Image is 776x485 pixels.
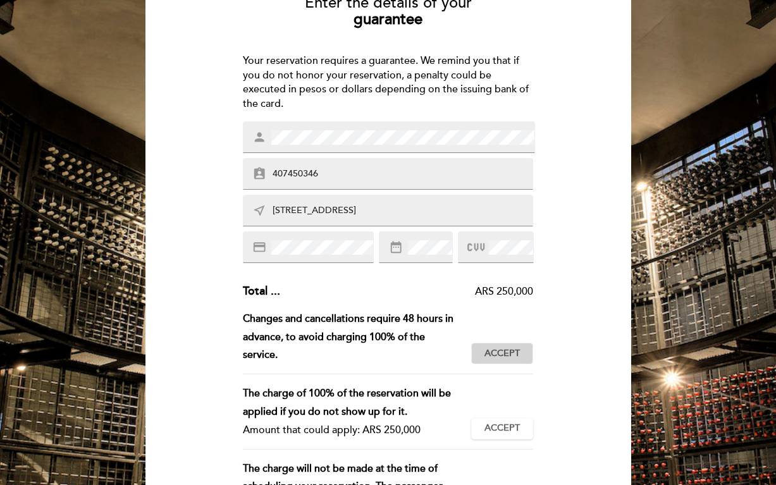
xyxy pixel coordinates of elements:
button: Accept [471,343,533,364]
div: Changes and cancellations require 48 hours in advance, to avoid charging 100% of the service. [243,310,471,364]
i: assignment_ind [252,167,266,181]
button: Accept [471,418,533,439]
i: near_me [252,204,266,218]
span: Total ... [243,284,280,298]
div: Amount that could apply: ARS 250,000 [243,421,461,439]
span: Accept [484,347,520,360]
i: credit_card [252,240,266,254]
input: Billing address [271,204,534,218]
i: person [252,130,266,144]
input: ID or Passport Number [271,167,534,181]
i: date_range [389,240,403,254]
span: Accept [484,422,520,435]
div: Your reservation requires a guarantee. We remind you that if you do not honor your reservation, a... [243,54,533,111]
div: The charge of 100% of the reservation will be applied if you do not show up for it. [243,384,461,421]
div: ARS 250,000 [280,285,533,299]
b: guarantee [354,10,422,28]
